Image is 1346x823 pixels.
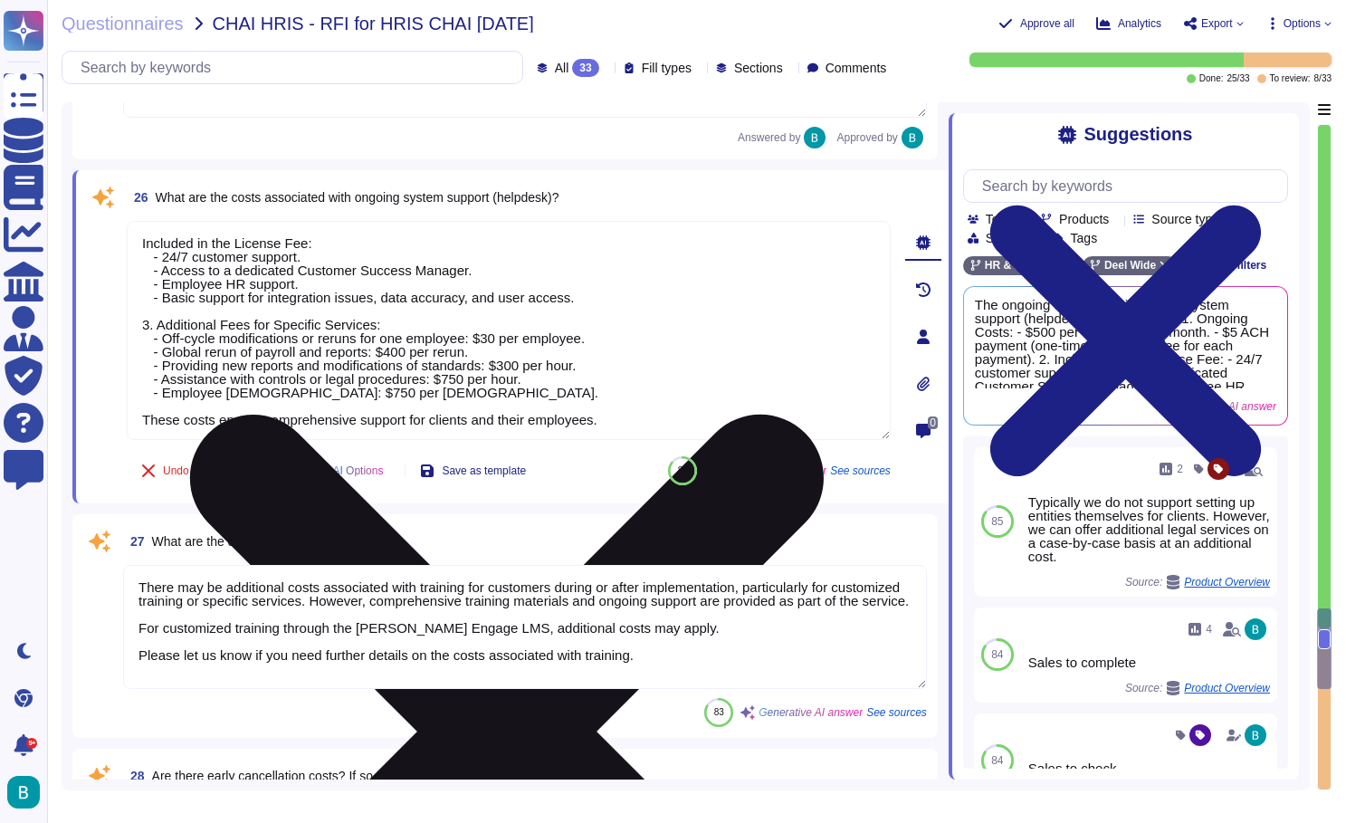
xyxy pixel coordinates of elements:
span: 26 [127,191,148,204]
button: Analytics [1096,16,1161,31]
span: Approve all [1020,18,1074,29]
img: user [804,127,826,148]
img: user [7,776,40,809]
span: Analytics [1118,18,1161,29]
span: To review: [1270,74,1311,83]
input: Search by keywords [72,52,522,83]
span: 83 [714,707,724,717]
span: Source: [1125,681,1270,695]
input: Search by keywords [973,170,1287,202]
span: 85 [678,465,688,475]
span: Approved by [836,132,897,143]
button: user [4,772,53,812]
button: Approve all [998,16,1074,31]
img: user [902,127,923,148]
span: See sources [866,707,927,718]
span: CHAI HRIS - RFI for HRIS CHAI [DATE] [213,14,534,33]
span: Done: [1199,74,1224,83]
textarea: There may be additional costs associated with training for customers during or after implementati... [123,565,927,689]
span: Comments [826,62,887,74]
span: Source: [1125,575,1270,589]
span: 4 [1206,624,1212,635]
textarea: Included in the License Fee: - 24/7 customer support. - Access to a dedicated Customer Success Ma... [127,221,891,440]
img: user [1245,618,1266,640]
div: 33 [572,59,598,77]
img: user [1245,724,1266,746]
span: Answered by [738,132,800,143]
span: 0 [928,416,938,429]
div: 9+ [26,738,37,749]
span: 28 [123,770,145,782]
span: Fill types [642,62,692,74]
div: Sales to complete [1028,656,1270,669]
span: All [555,62,569,74]
span: What are the costs associated with ongoing system support (helpdesk)? [156,190,559,205]
div: Sales to check [1028,761,1270,775]
span: 84 [991,649,1003,660]
span: 84 [991,755,1003,766]
span: 8 / 33 [1314,74,1332,83]
span: 85 [991,516,1003,527]
span: 25 / 33 [1227,74,1249,83]
span: Export [1201,18,1233,29]
span: Product Overview [1184,683,1270,694]
span: Product Overview [1184,577,1270,588]
span: Questionnaires [62,14,184,33]
span: 27 [123,535,145,548]
div: Typically we do not support setting up entities themselves for clients. However, we can offer add... [1028,495,1270,563]
span: Options [1284,18,1321,29]
span: Sections [734,62,783,74]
